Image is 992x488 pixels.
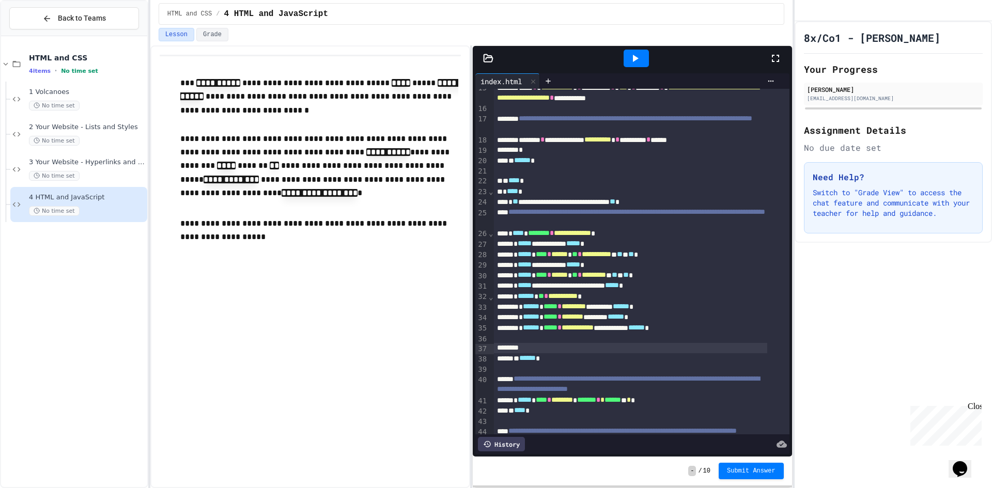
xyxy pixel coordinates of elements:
[478,437,525,451] div: History
[804,30,940,45] h1: 8x/Co1 - [PERSON_NAME]
[475,73,540,89] div: index.html
[475,396,488,406] div: 41
[475,427,488,448] div: 44
[29,101,80,111] span: No time set
[475,354,488,365] div: 38
[475,323,488,334] div: 35
[475,176,488,186] div: 22
[167,10,212,18] span: HTML and CSS
[475,135,488,146] div: 18
[813,171,974,183] h3: Need Help?
[475,76,527,87] div: index.html
[4,4,71,66] div: Chat with us now!Close
[475,208,488,229] div: 25
[475,250,488,260] div: 28
[159,28,194,41] button: Lesson
[29,136,80,146] span: No time set
[475,303,488,313] div: 33
[475,375,488,396] div: 40
[475,240,488,250] div: 27
[688,466,696,476] span: -
[804,141,983,154] div: No due date set
[475,417,488,427] div: 43
[58,13,106,24] span: Back to Teams
[813,187,974,218] p: Switch to "Grade View" to access the chat feature and communicate with your teacher for help and ...
[216,10,220,18] span: /
[488,187,493,196] span: Fold line
[475,114,488,135] div: 17
[475,229,488,239] div: 26
[9,7,139,29] button: Back to Teams
[488,229,493,238] span: Fold line
[475,260,488,271] div: 29
[475,146,488,156] div: 19
[475,281,488,292] div: 31
[475,365,488,375] div: 39
[475,406,488,417] div: 42
[475,271,488,281] div: 30
[698,467,702,475] span: /
[949,447,982,478] iframe: chat widget
[475,344,488,354] div: 37
[29,193,145,202] span: 4 HTML and JavaScript
[475,156,488,166] div: 20
[804,123,983,137] h2: Assignment Details
[475,197,488,208] div: 24
[196,28,228,41] button: Grade
[727,467,776,475] span: Submit Answer
[475,334,488,344] div: 36
[29,171,80,181] span: No time set
[475,166,488,177] div: 21
[475,187,488,197] div: 23
[475,292,488,302] div: 32
[804,62,983,76] h2: Your Progress
[29,206,80,216] span: No time set
[55,67,57,75] span: •
[475,104,488,114] div: 16
[61,68,98,74] span: No time set
[703,467,710,475] span: 10
[29,123,145,132] span: 2 Your Website - Lists and Styles
[807,85,980,94] div: [PERSON_NAME]
[475,83,488,104] div: 15
[488,293,493,301] span: Fold line
[29,88,145,97] span: 1 Volcanoes
[906,402,982,446] iframe: chat widget
[475,313,488,323] div: 34
[224,8,328,20] span: 4 HTML and JavaScript
[29,53,145,62] span: HTML and CSS
[807,95,980,102] div: [EMAIL_ADDRESS][DOMAIN_NAME]
[29,68,51,74] span: 4 items
[719,463,784,479] button: Submit Answer
[29,158,145,167] span: 3 Your Website - Hyperlinks and Images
